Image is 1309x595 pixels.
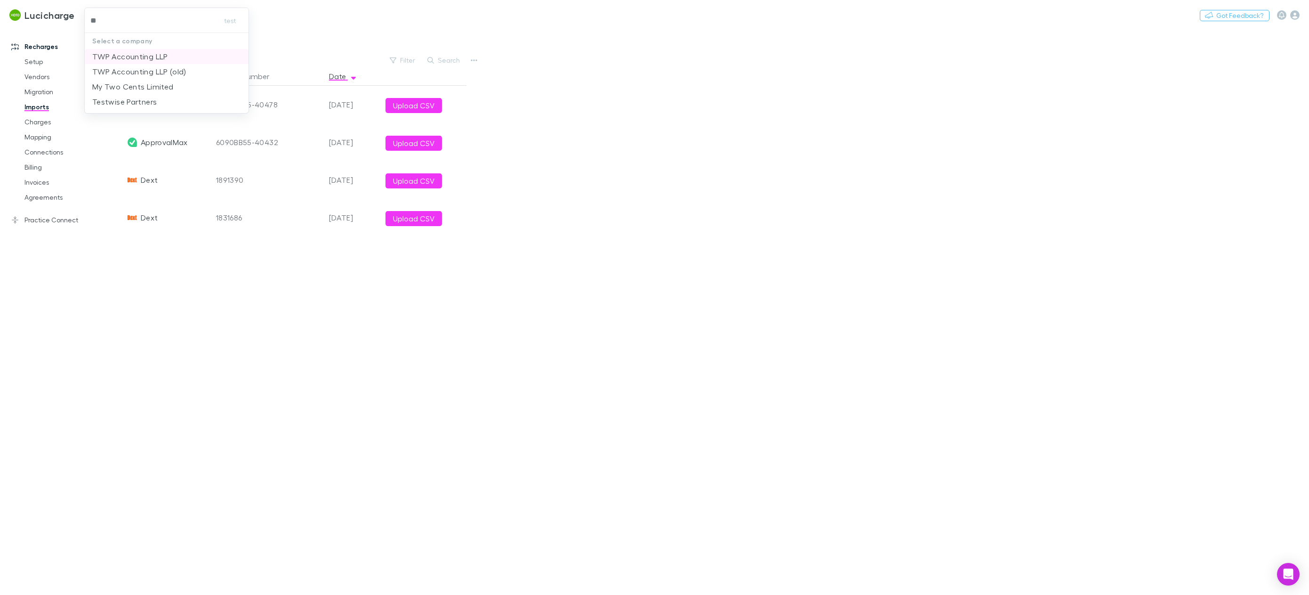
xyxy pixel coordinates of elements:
p: TWP Accounting LLP (old) [92,66,186,77]
p: Testwise Partners [92,96,157,107]
div: Open Intercom Messenger [1277,563,1300,586]
span: test [224,15,236,26]
p: Select a company [85,33,249,49]
p: My Two Cents Limited [92,81,173,92]
button: test [215,15,245,26]
p: TWP Accounting LLP [92,51,168,62]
